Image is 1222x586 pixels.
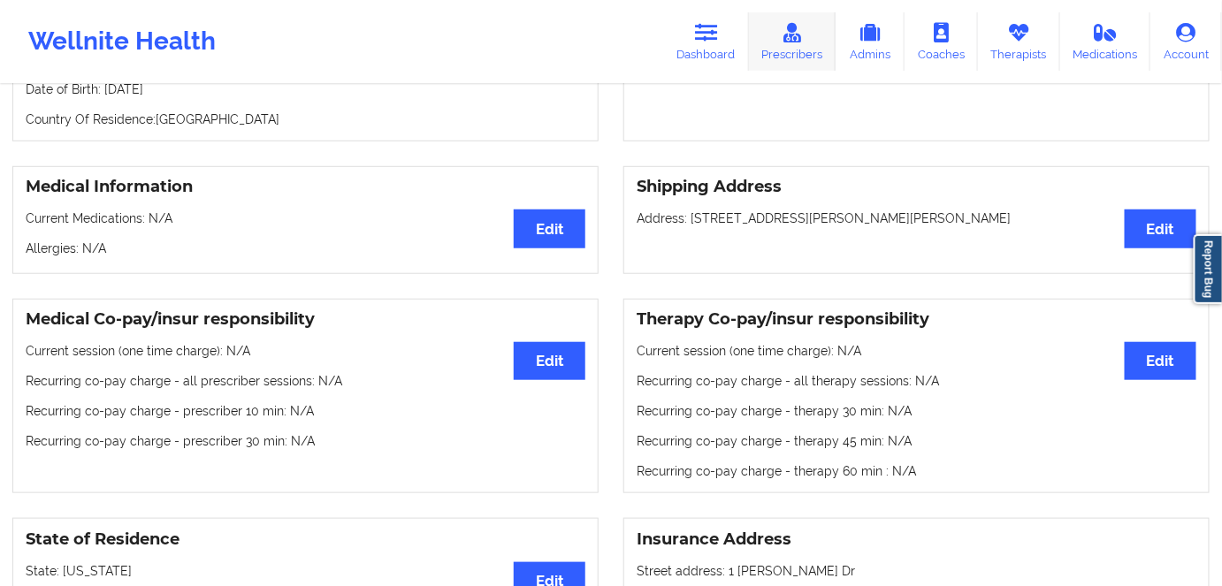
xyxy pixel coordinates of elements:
[26,342,585,360] p: Current session (one time charge): N/A
[664,12,749,71] a: Dashboard
[26,562,585,580] p: State: [US_STATE]
[637,432,1196,450] p: Recurring co-pay charge - therapy 45 min : N/A
[637,209,1196,227] p: Address: [STREET_ADDRESS][PERSON_NAME][PERSON_NAME]
[1060,12,1151,71] a: Medications
[26,209,585,227] p: Current Medications: N/A
[1150,12,1222,71] a: Account
[26,372,585,390] p: Recurring co-pay charge - all prescriber sessions : N/A
[1125,209,1196,247] button: Edit
[26,529,585,550] h3: State of Residence
[26,432,585,450] p: Recurring co-pay charge - prescriber 30 min : N/A
[26,240,585,257] p: Allergies: N/A
[637,402,1196,420] p: Recurring co-pay charge - therapy 30 min : N/A
[637,372,1196,390] p: Recurring co-pay charge - all therapy sessions : N/A
[637,462,1196,480] p: Recurring co-pay charge - therapy 60 min : N/A
[836,12,905,71] a: Admins
[26,402,585,420] p: Recurring co-pay charge - prescriber 10 min : N/A
[1125,342,1196,380] button: Edit
[26,110,585,128] p: Country Of Residence: [GEOGRAPHIC_DATA]
[637,342,1196,360] p: Current session (one time charge): N/A
[26,177,585,197] h3: Medical Information
[514,342,585,380] button: Edit
[637,177,1196,197] h3: Shipping Address
[637,562,1196,580] p: Street address: 1 [PERSON_NAME] Dr
[905,12,978,71] a: Coaches
[978,12,1060,71] a: Therapists
[749,12,836,71] a: Prescribers
[1194,234,1222,304] a: Report Bug
[514,209,585,247] button: Edit
[637,309,1196,330] h3: Therapy Co-pay/insur responsibility
[26,309,585,330] h3: Medical Co-pay/insur responsibility
[637,529,1196,550] h3: Insurance Address
[26,80,585,98] p: Date of Birth: [DATE]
